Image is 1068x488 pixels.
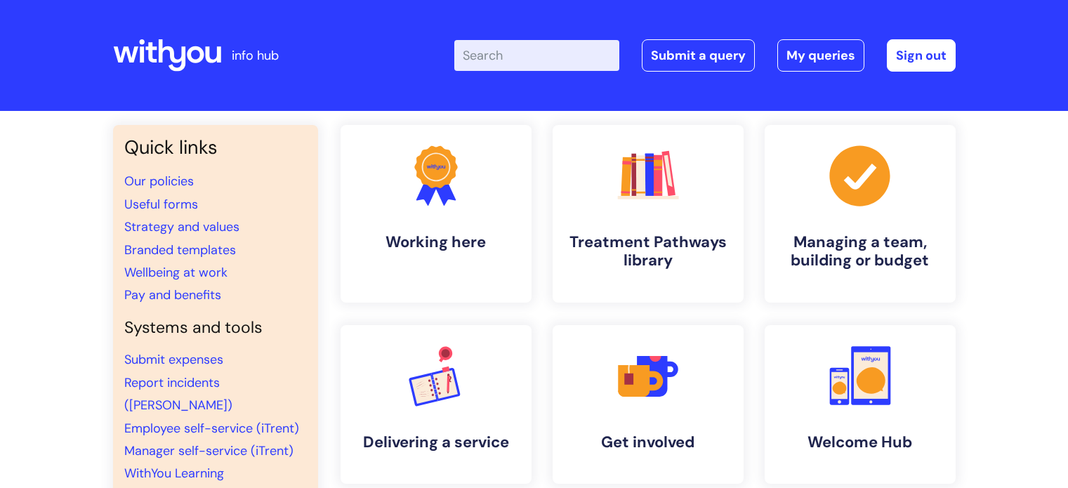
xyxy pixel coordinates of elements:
a: Sign out [887,39,956,72]
a: Submit expenses [124,351,223,368]
a: WithYou Learning [124,465,224,482]
h4: Delivering a service [352,433,520,451]
a: Treatment Pathways library [553,125,744,303]
h4: Welcome Hub [776,433,944,451]
a: Employee self-service (iTrent) [124,420,299,437]
a: Welcome Hub [765,325,956,484]
a: Our policies [124,173,194,190]
a: Branded templates [124,242,236,258]
input: Search [454,40,619,71]
h4: Systems and tools [124,318,307,338]
a: Submit a query [642,39,755,72]
a: Get involved [553,325,744,484]
h4: Managing a team, building or budget [776,233,944,270]
a: Working here [341,125,532,303]
h4: Get involved [564,433,732,451]
h4: Working here [352,233,520,251]
p: info hub [232,44,279,67]
a: My queries [777,39,864,72]
a: Useful forms [124,196,198,213]
a: Managing a team, building or budget [765,125,956,303]
a: Strategy and values [124,218,239,235]
h4: Treatment Pathways library [564,233,732,270]
div: | - [454,39,956,72]
a: Manager self-service (iTrent) [124,442,294,459]
a: Delivering a service [341,325,532,484]
h3: Quick links [124,136,307,159]
a: Pay and benefits [124,286,221,303]
a: Report incidents ([PERSON_NAME]) [124,374,232,414]
a: Wellbeing at work [124,264,228,281]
